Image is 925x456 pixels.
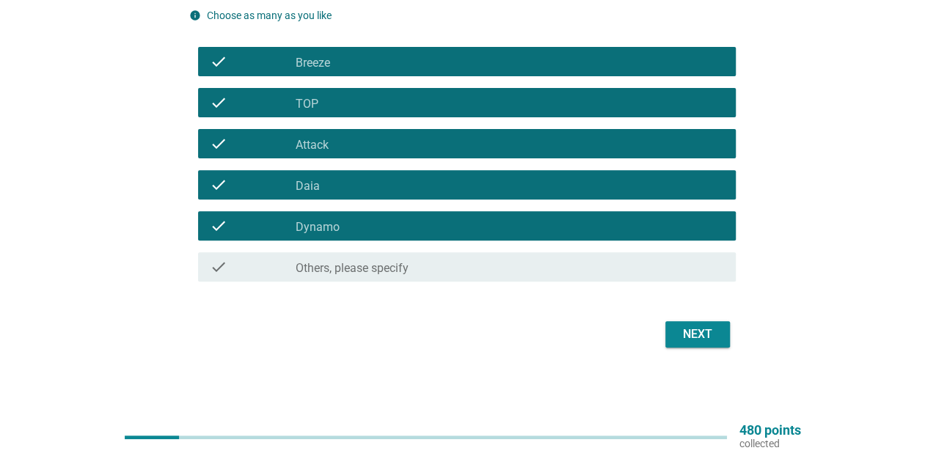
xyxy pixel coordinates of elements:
[296,220,340,235] label: Dynamo
[189,10,201,21] i: info
[210,258,227,276] i: check
[210,135,227,152] i: check
[739,437,800,450] p: collected
[296,56,330,70] label: Breeze
[296,138,329,152] label: Attack
[296,261,409,276] label: Others, please specify
[210,176,227,194] i: check
[210,217,227,235] i: check
[210,53,227,70] i: check
[207,10,332,21] label: Choose as many as you like
[677,326,718,343] div: Next
[665,321,730,347] button: Next
[296,97,318,111] label: TOP
[739,424,800,437] p: 480 points
[210,94,227,111] i: check
[296,179,320,194] label: Daia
